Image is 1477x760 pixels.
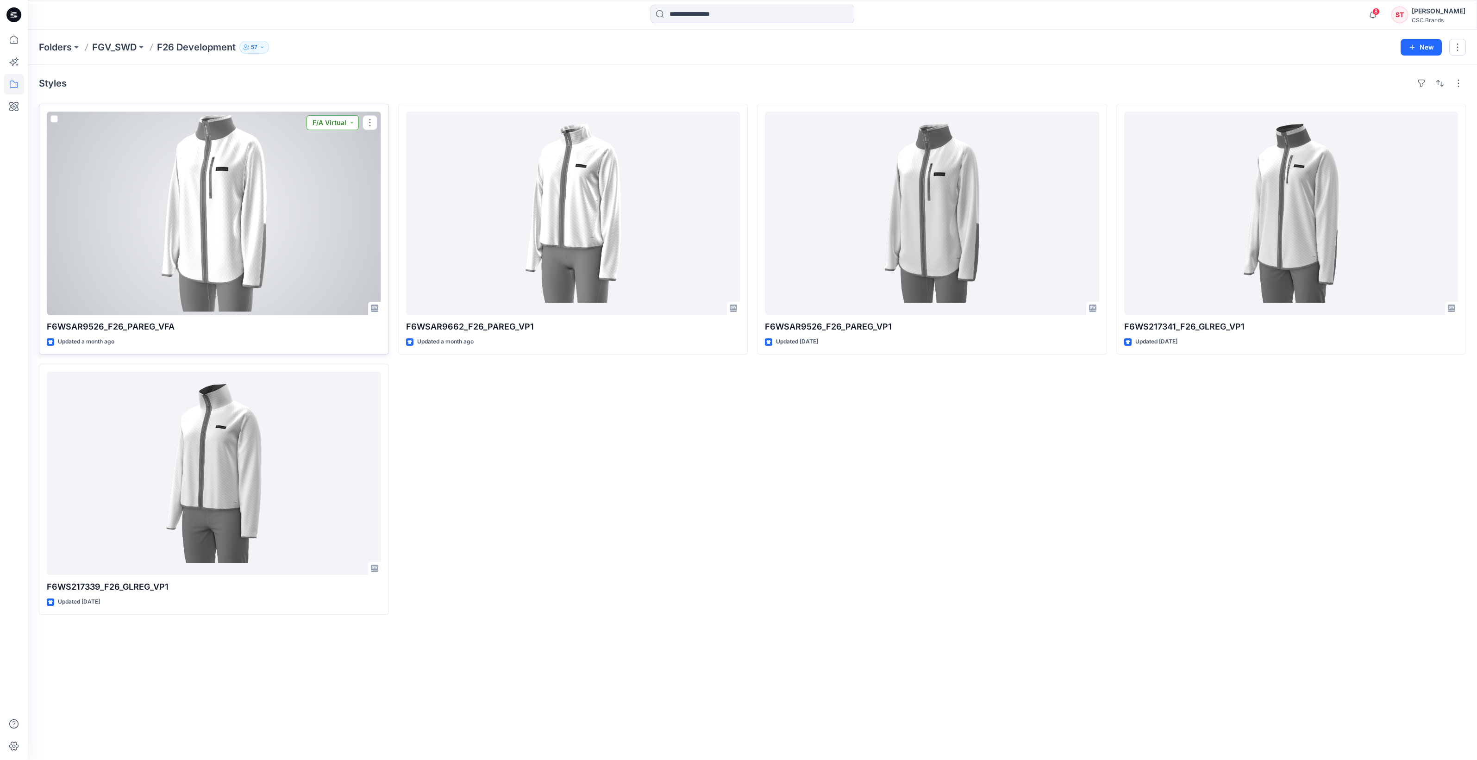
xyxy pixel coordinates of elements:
[39,41,72,54] a: Folders
[406,112,740,315] a: F6WSAR9662_F26_PAREG_VP1
[765,112,1099,315] a: F6WSAR9526_F26_PAREG_VP1
[1401,39,1442,56] button: New
[39,78,67,89] h4: Styles
[47,320,381,333] p: F6WSAR9526_F26_PAREG_VFA
[58,337,114,347] p: Updated a month ago
[417,337,474,347] p: Updated a month ago
[1124,320,1458,333] p: F6WS217341_F26_GLREG_VP1
[1391,6,1408,23] div: ST
[47,112,381,315] a: F6WSAR9526_F26_PAREG_VFA
[1412,6,1465,17] div: [PERSON_NAME]
[1372,8,1380,15] span: 8
[47,580,381,593] p: F6WS217339_F26_GLREG_VP1
[251,42,257,52] p: 57
[47,372,381,575] a: F6WS217339_F26_GLREG_VP1
[239,41,269,54] button: 57
[58,597,100,607] p: Updated [DATE]
[406,320,740,333] p: F6WSAR9662_F26_PAREG_VP1
[776,337,818,347] p: Updated [DATE]
[1135,337,1177,347] p: Updated [DATE]
[1124,112,1458,315] a: F6WS217341_F26_GLREG_VP1
[765,320,1099,333] p: F6WSAR9526_F26_PAREG_VP1
[1412,17,1465,24] div: CSC Brands
[92,41,137,54] a: FGV_SWD
[157,41,236,54] p: F26 Development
